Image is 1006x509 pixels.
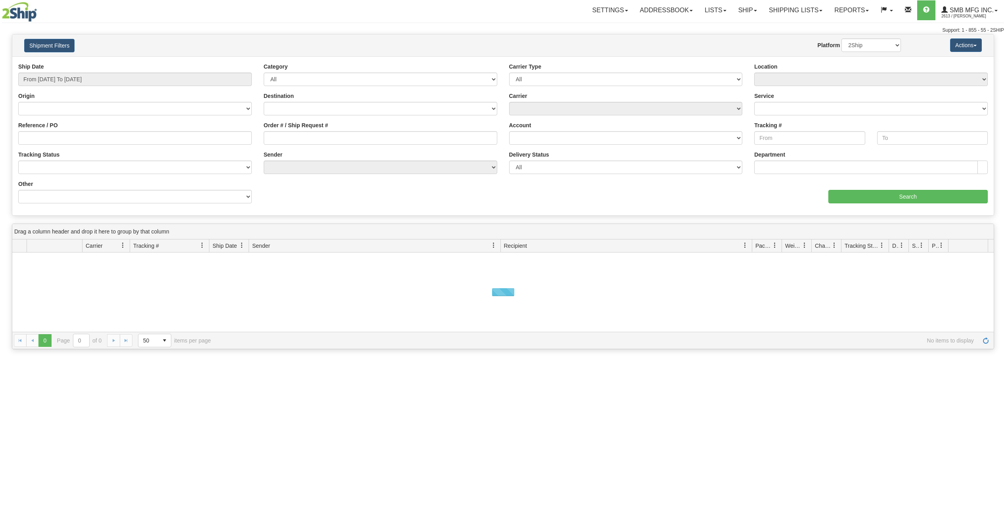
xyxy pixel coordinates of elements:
label: Tracking # [754,121,782,129]
label: Order # / Ship Request # [264,121,328,129]
a: Ship [732,0,763,20]
span: Recipient [504,242,527,250]
label: Carrier Type [509,63,541,71]
span: 2613 / [PERSON_NAME] [941,12,1001,20]
div: grid grouping header [12,224,994,239]
span: Page 0 [38,334,51,347]
span: Charge [815,242,832,250]
a: Sender filter column settings [487,239,500,252]
span: Pickup Status [932,242,939,250]
div: Support: 1 - 855 - 55 - 2SHIP [2,27,1004,34]
a: Weight filter column settings [798,239,811,252]
a: Recipient filter column settings [738,239,752,252]
a: Shipment Issues filter column settings [915,239,928,252]
a: Settings [586,0,634,20]
span: Ship Date [213,242,237,250]
span: select [158,334,171,347]
label: Destination [264,92,294,100]
label: Category [264,63,288,71]
a: Delivery Status filter column settings [895,239,908,252]
span: Tracking # [133,242,159,250]
span: Shipment Issues [912,242,919,250]
a: Shipping lists [763,0,828,20]
label: Other [18,180,33,188]
input: To [877,131,988,145]
a: Tracking Status filter column settings [875,239,889,252]
span: Page sizes drop down [138,334,171,347]
label: Origin [18,92,34,100]
label: Tracking Status [18,151,59,159]
span: Weight [785,242,802,250]
a: Charge filter column settings [828,239,841,252]
label: Reference / PO [18,121,58,129]
label: Platform [818,41,840,49]
a: Addressbook [634,0,699,20]
label: Delivery Status [509,151,549,159]
a: Reports [828,0,875,20]
a: Refresh [979,334,992,347]
label: Account [509,121,531,129]
a: Ship Date filter column settings [235,239,249,252]
a: Tracking # filter column settings [195,239,209,252]
span: Packages [755,242,772,250]
span: Page of 0 [57,334,102,347]
a: Carrier filter column settings [116,239,130,252]
button: Shipment Filters [24,39,75,52]
label: Ship Date [18,63,44,71]
label: Service [754,92,774,100]
a: Packages filter column settings [768,239,782,252]
label: Department [754,151,785,159]
span: No items to display [222,337,974,344]
span: Sender [252,242,270,250]
input: From [754,131,865,145]
span: Tracking Status [845,242,879,250]
a: Pickup Status filter column settings [935,239,948,252]
label: Carrier [509,92,527,100]
label: Sender [264,151,282,159]
a: SMB MFG INC. 2613 / [PERSON_NAME] [935,0,1004,20]
span: Carrier [86,242,103,250]
span: SMB MFG INC. [948,7,994,13]
img: logo2613.jpg [2,2,37,22]
button: Actions [950,38,982,52]
span: Delivery Status [892,242,899,250]
input: Search [828,190,988,203]
span: items per page [138,334,211,347]
span: 50 [143,337,153,344]
a: Lists [699,0,732,20]
label: Location [754,63,777,71]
